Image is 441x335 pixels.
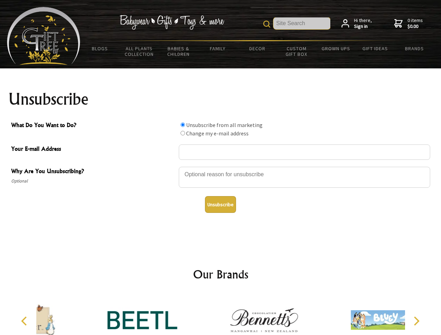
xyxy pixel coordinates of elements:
input: What Do You Want to Do? [181,131,185,135]
img: Babyware - Gifts - Toys and more... [7,7,80,65]
a: Brands [395,41,434,56]
img: product search [263,21,270,28]
a: Custom Gift Box [277,41,316,61]
a: Family [198,41,238,56]
span: Optional [11,177,175,185]
input: Site Search [273,17,330,29]
label: Change my e-mail address [186,130,249,137]
a: Grown Ups [316,41,355,56]
button: Unsubscribe [205,196,236,213]
button: Previous [17,313,33,329]
strong: $0.00 [407,23,423,30]
a: BLOGS [80,41,120,56]
img: Babywear - Gifts - Toys & more [119,15,224,30]
a: 0 items$0.00 [394,17,423,30]
a: Gift Ideas [355,41,395,56]
h2: Our Brands [14,266,427,283]
a: Hi there,Sign in [341,17,372,30]
span: Why Are You Unsubscribing? [11,167,175,177]
input: Your E-mail Address [179,144,430,160]
textarea: Why Are You Unsubscribing? [179,167,430,188]
span: What Do You Want to Do? [11,121,175,131]
a: Babies & Children [159,41,198,61]
a: All Plants Collection [120,41,159,61]
button: Next [409,313,424,329]
label: Unsubscribe from all marketing [186,121,263,128]
a: Decor [237,41,277,56]
h1: Unsubscribe [8,91,433,107]
strong: Sign in [354,23,372,30]
span: 0 items [407,17,423,30]
span: Your E-mail Address [11,144,175,155]
input: What Do You Want to Do? [181,122,185,127]
span: Hi there, [354,17,372,30]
